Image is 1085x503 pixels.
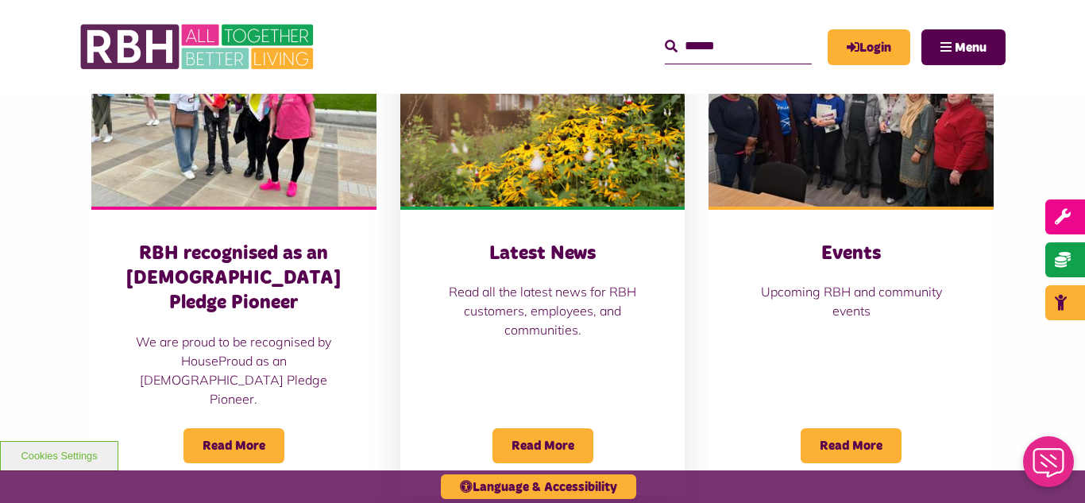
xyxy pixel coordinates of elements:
h3: RBH recognised as an [DEMOGRAPHIC_DATA] Pledge Pioneer [123,242,345,316]
button: Navigation [921,29,1006,65]
a: MyRBH [828,29,910,65]
iframe: Netcall Web Assistant for live chat [1014,431,1085,503]
img: Group photo of customers and colleagues at Spotland Community Centre [709,29,994,207]
img: RBH [79,16,318,78]
p: We are proud to be recognised by HouseProud as an [DEMOGRAPHIC_DATA] Pledge Pioneer. [123,332,345,408]
span: Read More [183,428,284,463]
a: RBH recognised as an [DEMOGRAPHIC_DATA] Pledge Pioneer We are proud to be recognised by HouseProu... [91,29,376,495]
span: Read More [801,428,902,463]
a: Events Upcoming RBH and community events Read More [709,29,994,495]
p: Upcoming RBH and community events [740,282,962,320]
span: Read More [492,428,593,463]
span: Menu [955,41,987,54]
img: SAZ MEDIA RBH HOUSING4 [400,29,685,207]
h3: Events [740,242,962,266]
a: Latest News Read all the latest news for RBH customers, employees, and communities. Read More [400,29,685,495]
input: Search [665,29,812,64]
p: Read all the latest news for RBH customers, employees, and communities. [432,282,654,339]
h3: Latest News [432,242,654,266]
button: Language & Accessibility [441,474,636,499]
img: RBH customers and colleagues at the Rochdale Pride event outside the town hall [91,29,376,207]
